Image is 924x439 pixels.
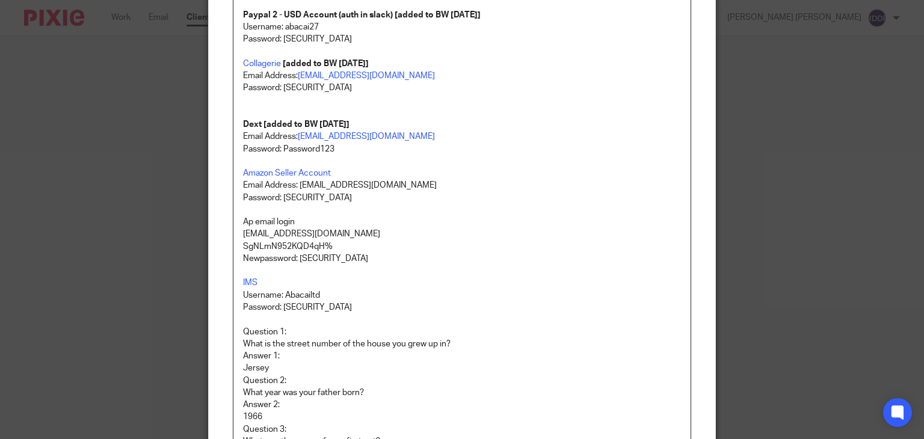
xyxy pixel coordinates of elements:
p: Ap email login [243,216,682,228]
strong: Dext [243,120,262,129]
p: [EMAIL_ADDRESS][DOMAIN_NAME] [243,228,682,240]
p: Password: [SECURITY_DATA] [243,192,682,204]
p: 1966 [243,411,682,423]
p: Password: Password123 [243,143,682,155]
p: Jersey [243,362,682,374]
p: Question 2: [243,375,682,387]
p: Question 1: [243,326,682,338]
strong: Paypal 2 - USD Account (auth in slack) [added to BW [DATE]] [243,11,481,19]
a: Amazon Seller Account [243,169,331,177]
a: [EMAIL_ADDRESS][DOMAIN_NAME] [298,72,435,80]
a: Collagerie [243,60,281,68]
p: Password: [SECURITY_DATA] [243,82,682,94]
p: SgNLmN952KQD4qH% [243,241,682,253]
p: Username: Abacailtd [243,289,682,301]
p: Answer 1: [243,350,682,362]
p: Username: abacai27 [243,21,682,33]
p: Email Address: [243,70,682,82]
strong: [added to BW [DATE]] [263,120,350,129]
p: Password: [SECURITY_DATA] [243,301,682,313]
p: Email Address: [243,130,682,143]
p: Email Address: [EMAIL_ADDRESS][DOMAIN_NAME] [243,179,682,191]
p: Answer 2: [243,399,682,411]
p: Password: [SECURITY_DATA] [243,33,682,45]
strong: [added to BW [DATE]] [283,60,369,68]
a: [EMAIL_ADDRESS][DOMAIN_NAME] [298,132,435,141]
p: Question 3: [243,423,682,435]
p: Newpassword: [SECURITY_DATA] [243,253,682,265]
p: What year was your father born? [243,387,682,399]
a: IMS [243,278,257,287]
p: What is the street number of the house you grew up in? [243,338,682,350]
